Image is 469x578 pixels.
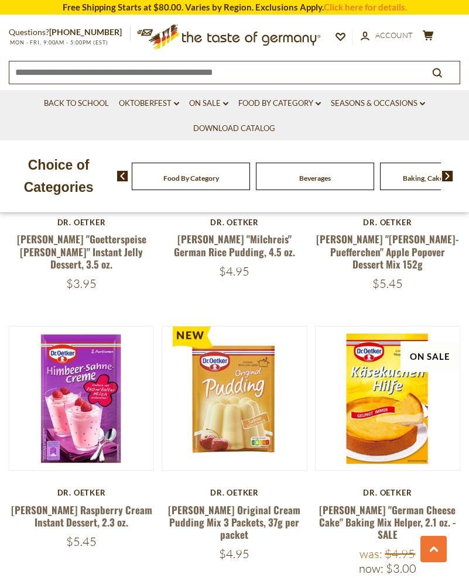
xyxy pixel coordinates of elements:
[49,27,122,37] a: [PHONE_NUMBER]
[44,97,109,110] a: Back to School
[9,39,108,46] span: MON - FRI, 9:00AM - 5:00PM (EST)
[162,488,307,497] div: Dr. Oetker
[372,276,403,291] span: $5.45
[331,97,425,110] a: Seasons & Occasions
[174,232,295,259] a: [PERSON_NAME] "Milchreis" German Rice Pudding, 4.5 oz.
[168,503,300,542] a: [PERSON_NAME] Original Cream Pudding Mix 3 Packets, 37g per packet
[324,2,407,12] a: Click here for details.
[238,97,321,110] a: Food By Category
[316,232,459,271] a: [PERSON_NAME] "[PERSON_NAME]-Puefferchen" Apple Popover Dessert Mix 152g
[315,218,460,227] div: Dr. Oetker
[66,276,97,291] span: $3.95
[162,326,306,470] img: Dr. Oetker Original Cream Pudding
[117,171,128,181] img: previous arrow
[11,503,152,529] a: [PERSON_NAME] Raspberry Cream Instant Dessert, 2.3 oz.
[66,534,97,549] span: $5.45
[386,561,416,576] span: $3.00
[359,561,384,576] label: Now:
[385,546,415,561] span: $4.95
[360,546,382,561] label: Was:
[9,488,154,497] div: Dr. Oetker
[442,171,453,181] img: next arrow
[319,503,456,542] a: [PERSON_NAME] "German Cheese Cake" Baking Mix Helper, 2.1 oz. - SALE
[375,30,413,40] span: Account
[9,218,154,227] div: Dr. Oetker
[9,326,153,470] img: Dr. Oetker Raspberry Cream Instant Dessert, 2.3 oz.
[361,29,413,42] a: Account
[219,546,249,561] span: $4.95
[162,218,307,227] div: Dr. Oetker
[299,174,331,183] a: Beverages
[17,232,146,271] a: [PERSON_NAME] "Goetterspeise [PERSON_NAME]" Instant Jelly Dessert, 3.5 oz.
[119,97,179,110] a: Oktoberfest
[9,25,131,40] p: Questions?
[189,97,228,110] a: On Sale
[193,122,275,135] a: Download Catalog
[316,326,460,470] img: Dr. Oetker "German Cheese Cake" Baking Mix Helper, 2.1 oz. - SALE
[219,264,249,278] span: $4.95
[163,174,219,183] a: Food By Category
[315,488,460,497] div: Dr. Oetker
